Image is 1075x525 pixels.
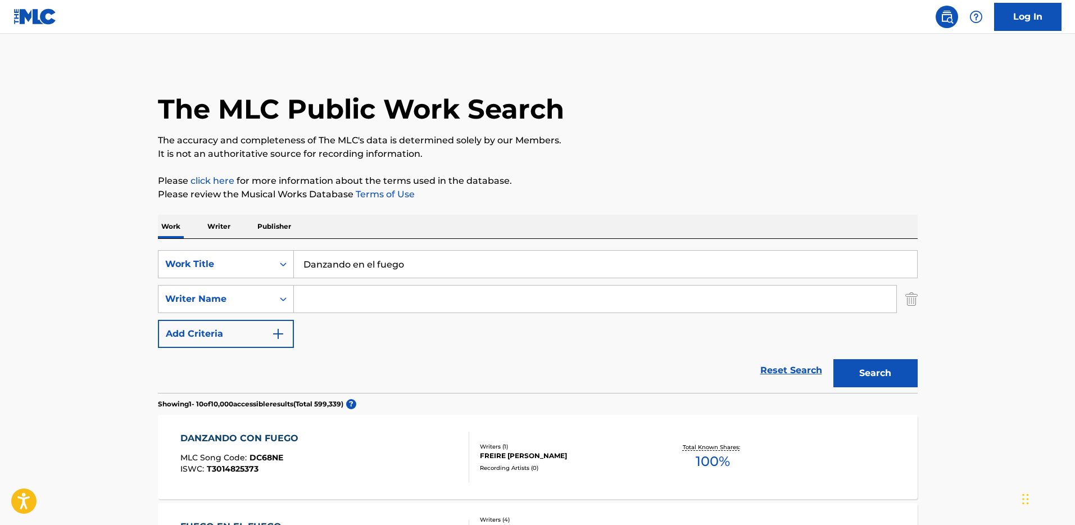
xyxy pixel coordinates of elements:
[480,451,650,461] div: FREIRE [PERSON_NAME]
[180,464,207,474] span: ISWC :
[480,442,650,451] div: Writers ( 1 )
[13,8,57,25] img: MLC Logo
[158,188,918,201] p: Please review the Musical Works Database
[158,92,564,126] h1: The MLC Public Work Search
[755,358,828,383] a: Reset Search
[346,399,356,409] span: ?
[254,215,294,238] p: Publisher
[271,327,285,341] img: 9d2ae6d4665cec9f34b9.svg
[833,359,918,387] button: Search
[905,285,918,313] img: Delete Criterion
[353,189,415,200] a: Terms of Use
[1022,482,1029,516] div: Drag
[158,250,918,393] form: Search Form
[165,257,266,271] div: Work Title
[204,215,234,238] p: Writer
[158,134,918,147] p: The accuracy and completeness of The MLC's data is determined solely by our Members.
[683,443,743,451] p: Total Known Shares:
[180,452,250,463] span: MLC Song Code :
[158,174,918,188] p: Please for more information about the terms used in the database.
[180,432,304,445] div: DANZANDO CON FUEGO
[250,452,283,463] span: DC68NE
[158,147,918,161] p: It is not an authoritative source for recording information.
[969,10,983,24] img: help
[1019,471,1075,525] iframe: Chat Widget
[190,175,234,186] a: click here
[965,6,987,28] div: Help
[696,451,730,472] span: 100 %
[158,320,294,348] button: Add Criteria
[158,215,184,238] p: Work
[480,515,650,524] div: Writers ( 4 )
[994,3,1062,31] a: Log In
[165,292,266,306] div: Writer Name
[158,399,343,409] p: Showing 1 - 10 of 10,000 accessible results (Total 599,339 )
[936,6,958,28] a: Public Search
[480,464,650,472] div: Recording Artists ( 0 )
[207,464,258,474] span: T3014825373
[158,415,918,499] a: DANZANDO CON FUEGOMLC Song Code:DC68NEISWC:T3014825373Writers (1)FREIRE [PERSON_NAME]Recording Ar...
[940,10,954,24] img: search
